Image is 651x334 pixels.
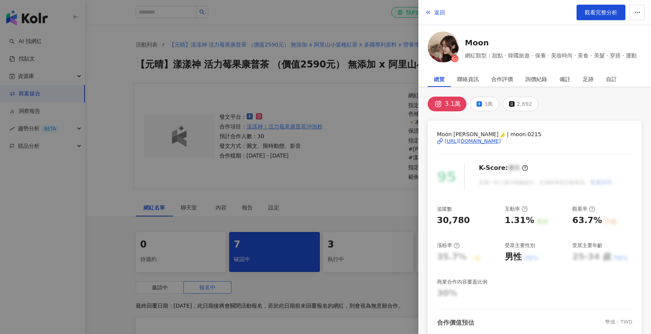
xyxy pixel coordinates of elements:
[428,97,466,111] button: 3.1萬
[425,5,446,20] button: 返回
[505,206,528,213] div: 互動率
[505,251,522,263] div: 男性
[457,71,479,87] div: 聯絡資訊
[428,31,459,65] a: KOL Avatar
[437,138,632,145] a: [URL][DOMAIN_NAME]
[437,242,460,249] div: 漲粉率
[479,164,528,172] div: K-Score :
[437,130,632,138] span: Moon [PERSON_NAME]🌛 | moon.0215
[572,242,603,249] div: 受眾主要年齡
[470,97,499,111] button: 3萬
[484,99,493,109] div: 3萬
[606,71,617,87] div: 自訂
[583,71,594,87] div: 足跡
[505,242,535,249] div: 受眾主要性別
[585,9,617,16] span: 觀看完整分析
[437,279,487,286] div: 商業合作內容覆蓋比例
[505,215,534,227] div: 1.31%
[445,138,501,145] div: [URL][DOMAIN_NAME]
[516,99,532,109] div: 2,692
[437,318,474,327] div: 合作價值預估
[605,318,632,327] div: 幣值：TWD
[434,71,445,87] div: 總覽
[465,51,637,60] span: 網紅類型：甜點 · 韓國旅遊 · 保養 · 美妝時尚 · 美食 · 美髮 · 穿搭 · 運動
[525,71,547,87] div: 詢價紀錄
[465,37,637,48] a: Moon
[428,31,459,62] img: KOL Avatar
[572,215,602,227] div: 63.7%
[503,97,538,111] button: 2,692
[437,206,452,213] div: 追蹤數
[572,206,595,213] div: 觀看率
[445,99,461,109] div: 3.1萬
[437,215,470,227] div: 30,780
[559,71,570,87] div: 備註
[491,71,513,87] div: 合作評價
[434,9,445,16] span: 返回
[577,5,625,20] a: 觀看完整分析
